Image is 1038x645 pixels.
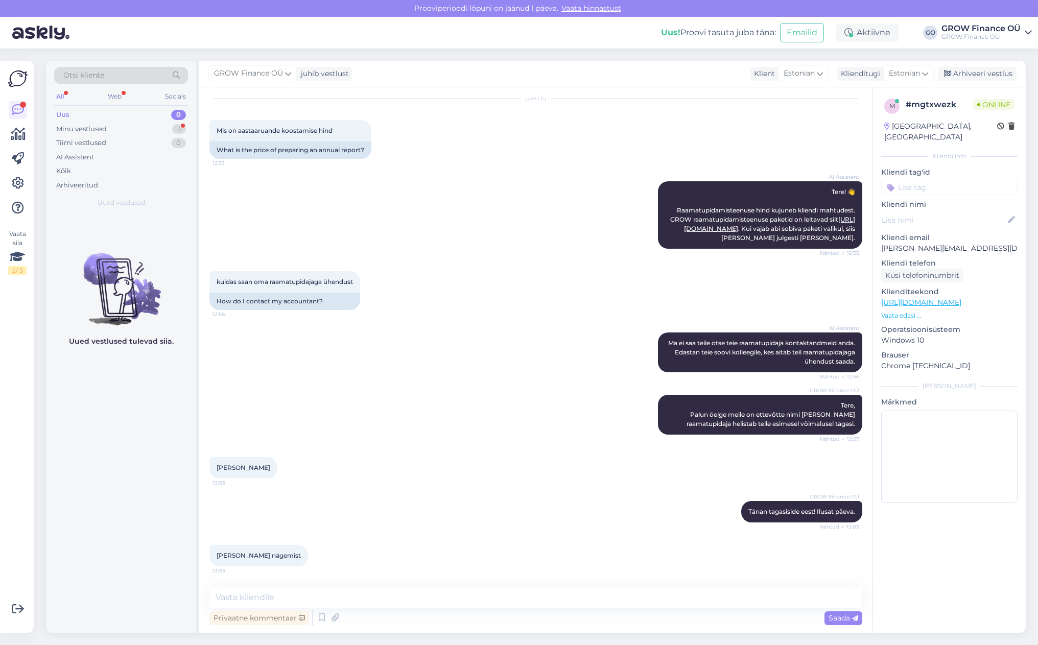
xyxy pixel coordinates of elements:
div: Proovi tasuta juba täna: [661,27,776,39]
div: GROW Finance OÜ [941,25,1021,33]
p: Kliendi telefon [881,258,1018,269]
span: Uued vestlused [98,198,145,207]
span: 13:03 [213,479,251,487]
span: AI Assistent [821,173,859,181]
div: Uus [56,110,69,120]
span: Ma ei saa teile otse teie raamatupidaja kontaktandmeid anda. Edastan teie soovi kolleegile, kes a... [668,339,857,365]
button: Emailid [780,23,824,42]
span: GROW Finance OÜ [214,68,283,79]
div: [PERSON_NAME] [881,381,1018,391]
p: Brauser [881,350,1018,361]
div: [GEOGRAPHIC_DATA], [GEOGRAPHIC_DATA] [884,121,997,142]
a: GROW Finance OÜGROW Finance OÜ [941,25,1032,41]
div: 3 [172,124,186,134]
img: Askly Logo [8,69,28,88]
span: Online [973,99,1015,110]
p: Kliendi nimi [881,199,1018,210]
div: Aktiivne [836,23,899,42]
span: Nähtud ✓ 12:56 [820,373,859,380]
span: Nähtud ✓ 12:33 [820,249,859,257]
div: Küsi telefoninumbrit [881,269,963,282]
div: Tiimi vestlused [56,138,106,148]
div: Privaatne kommentaar [209,611,309,625]
a: Vaata hinnastust [558,4,624,13]
span: Saada [829,613,858,623]
span: Nähtud ✓ 12:57 [820,435,859,443]
p: Windows 10 [881,335,1018,346]
div: [DATE] [209,93,862,103]
img: No chats [46,235,196,327]
p: Operatsioonisüsteem [881,324,1018,335]
div: What is the price of preparing an annual report? [209,141,371,159]
span: 12:33 [213,159,251,167]
span: GROW Finance OÜ [810,387,859,394]
input: Lisa tag [881,180,1018,195]
p: Märkmed [881,397,1018,408]
span: Estonian [889,68,920,79]
a: [URL][DOMAIN_NAME] [881,298,961,307]
span: 13:03 [213,567,251,575]
div: 0 [171,138,186,148]
p: Kliendi email [881,232,1018,243]
div: Minu vestlused [56,124,107,134]
span: Mis on aastaaruande koostamise hind [217,127,333,134]
div: 2 / 3 [8,266,27,275]
div: # mgtxwezk [906,99,973,111]
div: Arhiveeri vestlus [938,67,1017,81]
div: Kliendi info [881,152,1018,161]
span: GROW Finance OÜ [810,493,859,500]
span: 12:56 [213,310,251,318]
div: 0 [171,110,186,120]
span: Estonian [784,68,815,79]
b: Uus! [661,28,680,37]
p: Uued vestlused tulevad siia. [69,336,174,347]
div: How do I contact my accountant? [209,293,360,310]
p: Chrome [TECHNICAL_ID] [881,361,1018,371]
div: GROW Finance OÜ [941,33,1021,41]
div: juhib vestlust [297,68,349,79]
input: Lisa nimi [882,214,1006,226]
div: AI Assistent [56,152,94,162]
div: Vaata siia [8,229,27,275]
p: Vaata edasi ... [881,311,1018,320]
span: Otsi kliente [63,70,104,81]
div: Klienditugi [837,68,880,79]
span: m [889,102,895,110]
div: Kõik [56,166,71,176]
div: Socials [163,90,188,103]
p: [PERSON_NAME][EMAIL_ADDRESS][DOMAIN_NAME] [881,243,1018,254]
div: Klient [750,68,775,79]
div: All [54,90,66,103]
span: kuidas saan oma raamatupidajaga ühendust [217,278,353,285]
span: Nähtud ✓ 13:03 [819,523,859,531]
p: Klienditeekond [881,286,1018,297]
div: GO [923,26,937,40]
span: Tere, Palun öelge meile on ettevõtte nimi [PERSON_NAME] raamatupidaja helistab teile esimesel või... [687,401,857,427]
span: [PERSON_NAME] nägemist [217,552,301,559]
div: Web [106,90,124,103]
span: Tänan tagasiside eest! Ilusat päeva. [748,508,855,515]
span: AI Assistent [821,324,859,332]
span: [PERSON_NAME] [217,464,270,471]
div: Arhiveeritud [56,180,98,190]
p: Kliendi tag'id [881,167,1018,178]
